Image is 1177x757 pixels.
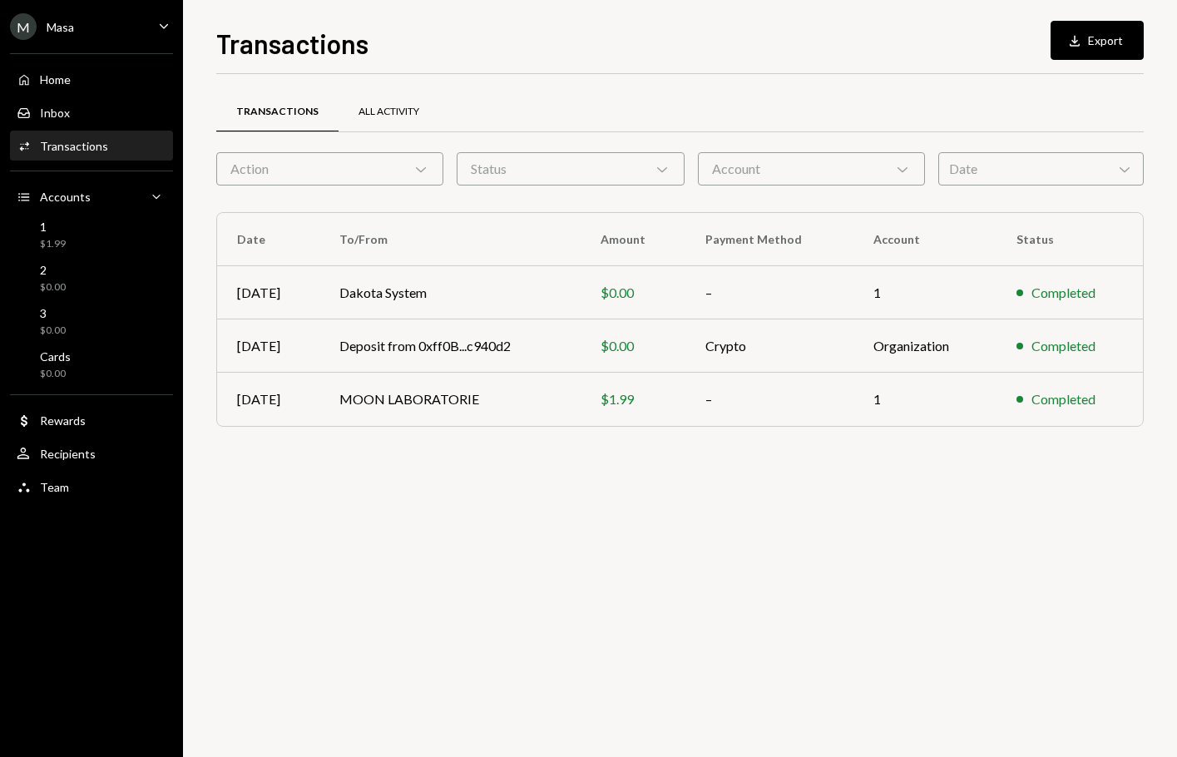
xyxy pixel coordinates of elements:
div: 3 [40,306,66,320]
div: $0.00 [601,283,665,303]
td: Dakota System [319,266,580,319]
a: Accounts [10,181,173,211]
div: [DATE] [237,283,299,303]
div: Team [40,480,69,494]
td: MOON LABORATORIE [319,373,580,426]
a: 2$0.00 [10,258,173,298]
h1: Transactions [216,27,368,60]
div: [DATE] [237,389,299,409]
td: Deposit from 0xff0B...c940d2 [319,319,580,373]
button: Export [1051,21,1144,60]
a: Rewards [10,405,173,435]
div: Recipients [40,447,96,461]
a: All Activity [339,91,439,133]
div: Status [457,152,684,186]
a: Recipients [10,438,173,468]
div: Inbox [40,106,70,120]
div: [DATE] [237,336,299,356]
div: $0.00 [40,367,71,381]
div: $0.00 [40,280,66,294]
div: Completed [1031,283,1095,303]
div: Completed [1031,389,1095,409]
div: 2 [40,263,66,277]
div: All Activity [359,105,419,119]
th: Status [996,213,1143,266]
a: Cards$0.00 [10,344,173,384]
th: Amount [581,213,685,266]
div: Completed [1031,336,1095,356]
a: Transactions [10,131,173,161]
td: – [685,266,853,319]
a: Transactions [216,91,339,133]
a: 1$1.99 [10,215,173,255]
div: Transactions [40,139,108,153]
th: Account [853,213,996,266]
div: Account [698,152,925,186]
div: Home [40,72,71,87]
a: 3$0.00 [10,301,173,341]
td: – [685,373,853,426]
th: Payment Method [685,213,853,266]
a: Team [10,472,173,502]
div: Rewards [40,413,86,428]
div: Action [216,152,443,186]
div: $1.99 [601,389,665,409]
div: $0.00 [601,336,665,356]
a: Home [10,64,173,94]
div: Date [938,152,1144,186]
th: Date [217,213,319,266]
div: $1.99 [40,237,66,251]
a: Inbox [10,97,173,127]
div: Cards [40,349,71,364]
div: Masa [47,20,74,34]
div: $0.00 [40,324,66,338]
td: Crypto [685,319,853,373]
td: 1 [853,266,996,319]
div: Transactions [236,105,319,119]
td: Organization [853,319,996,373]
div: M [10,13,37,40]
th: To/From [319,213,580,266]
div: Accounts [40,190,91,204]
div: 1 [40,220,66,234]
td: 1 [853,373,996,426]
